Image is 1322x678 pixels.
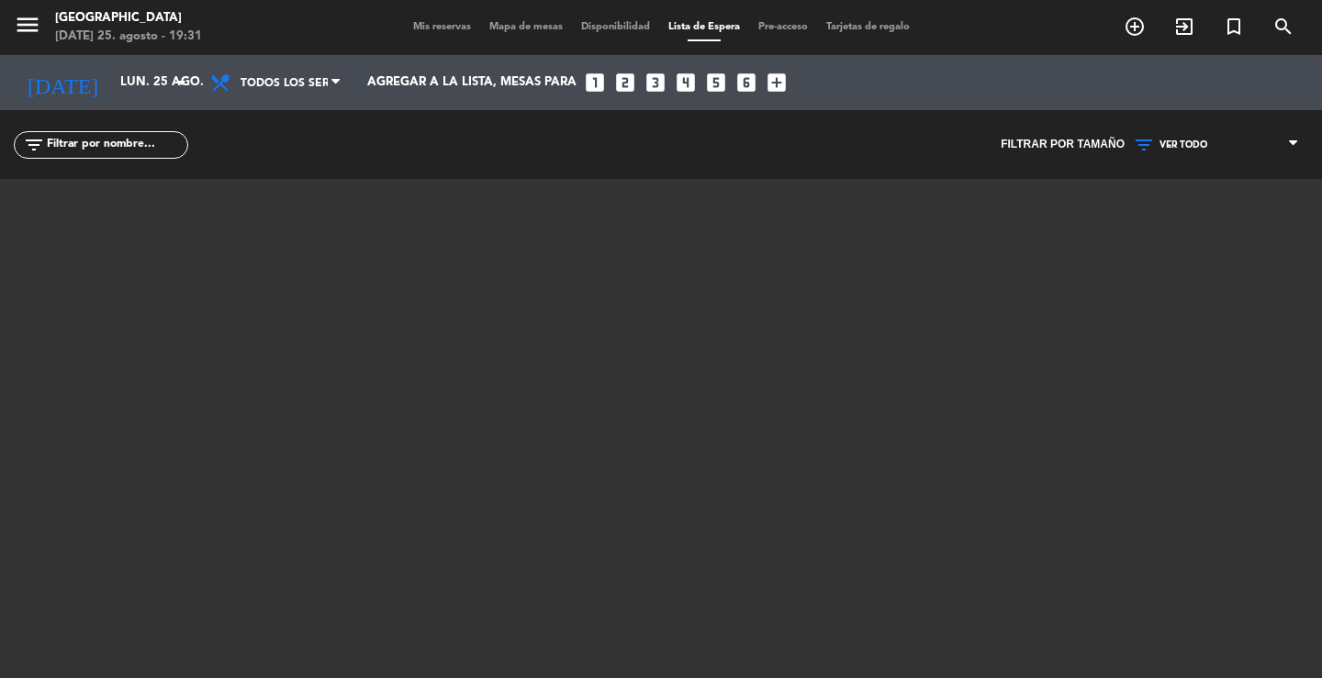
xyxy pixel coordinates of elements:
i: looks_two [613,71,637,94]
span: Todos los servicios [241,66,328,101]
i: looks_4 [674,71,698,94]
div: [DATE] 25. agosto - 19:31 [55,28,202,46]
span: Pre-acceso [749,22,817,32]
i: add_box [765,71,789,94]
i: looks_5 [704,71,728,94]
i: looks_one [583,71,607,94]
span: Mis reservas [404,22,480,32]
span: VER TODO [1160,139,1207,150]
span: Disponibilidad [572,22,659,32]
i: search [1272,16,1294,38]
div: [GEOGRAPHIC_DATA] [55,9,202,28]
i: [DATE] [14,62,111,103]
i: add_circle_outline [1124,16,1146,38]
i: menu [14,11,41,39]
span: Tarjetas de regalo [817,22,919,32]
button: menu [14,11,41,45]
i: turned_in_not [1223,16,1245,38]
span: Filtrar por tamaño [1001,136,1125,154]
i: arrow_drop_down [171,72,193,94]
span: Lista de Espera [659,22,749,32]
span: Agregar a la lista, mesas para [367,75,577,90]
i: exit_to_app [1173,16,1195,38]
i: looks_6 [734,71,758,94]
input: Filtrar por nombre... [45,135,187,155]
i: looks_3 [644,71,667,94]
i: filter_list [23,134,45,156]
span: Mapa de mesas [480,22,572,32]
